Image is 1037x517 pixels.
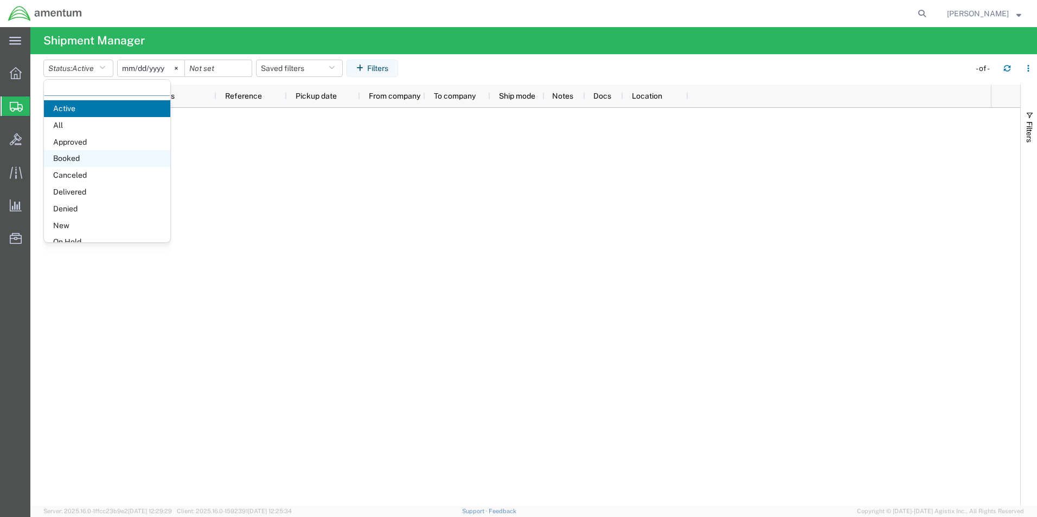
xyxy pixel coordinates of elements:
[185,60,252,76] input: Not set
[44,167,170,184] span: Canceled
[976,63,995,74] div: - of -
[462,508,489,514] a: Support
[43,60,113,77] button: Status:Active
[44,234,170,250] span: On Hold
[72,64,94,73] span: Active
[947,8,1009,20] span: Valentin Ortega
[434,92,476,100] span: To company
[499,92,535,100] span: Ship mode
[44,100,170,117] span: Active
[593,92,611,100] span: Docs
[296,92,337,100] span: Pickup date
[369,92,420,100] span: From company
[44,217,170,234] span: New
[552,92,573,100] span: Notes
[8,5,82,22] img: logo
[1025,121,1034,143] span: Filters
[946,7,1022,20] button: [PERSON_NAME]
[43,27,145,54] h4: Shipment Manager
[489,508,516,514] a: Feedback
[44,150,170,167] span: Booked
[857,507,1024,516] span: Copyright © [DATE]-[DATE] Agistix Inc., All Rights Reserved
[43,508,172,514] span: Server: 2025.16.0-1ffcc23b9e2
[248,508,292,514] span: [DATE] 12:25:34
[225,92,262,100] span: Reference
[118,60,184,76] input: Not set
[44,201,170,217] span: Denied
[347,60,398,77] button: Filters
[177,508,292,514] span: Client: 2025.16.0-1592391
[128,508,172,514] span: [DATE] 12:29:29
[256,60,343,77] button: Saved filters
[632,92,662,100] span: Location
[44,184,170,201] span: Delivered
[44,134,170,151] span: Approved
[44,117,170,134] span: All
